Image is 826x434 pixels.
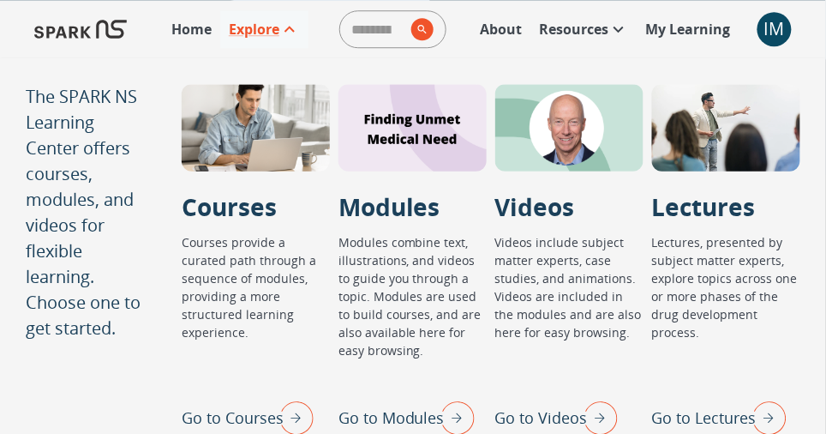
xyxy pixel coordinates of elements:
[220,10,308,48] a: Explore
[404,11,434,47] button: search
[495,233,643,395] p: Videos include subject matter experts, case studies, and animations. Videos are included in the m...
[182,233,330,395] p: Courses provide a curated path through a sequence of modules, providing a more structured learnin...
[338,407,445,430] p: Go to Modules
[652,84,800,172] div: Lectures
[637,10,740,48] a: My Learning
[539,19,608,39] p: Resources
[182,407,284,430] p: Go to Courses
[26,84,147,341] p: The SPARK NS Learning Center offers courses, modules, and videos for flexible learning. Choose on...
[652,407,757,430] p: Go to Lectures
[757,12,792,46] div: IM
[171,19,212,39] p: Home
[338,233,487,395] p: Modules combine text, illustrations, and videos to guide you through a topic. Modules are used to...
[652,189,756,225] p: Lectures
[652,233,800,395] p: Lectures, presented by subject matter experts, explore topics across one or more phases of the dr...
[471,10,530,48] a: About
[229,19,279,39] p: Explore
[495,407,588,430] p: Go to Videos
[480,19,522,39] p: About
[530,10,637,48] a: Resources
[495,84,643,172] div: Videos
[646,19,731,39] p: My Learning
[182,84,330,172] div: Courses
[338,189,440,225] p: Modules
[34,9,127,50] img: Logo of SPARK at Stanford
[495,189,575,225] p: Videos
[757,12,792,46] button: account of current user
[182,189,277,225] p: Courses
[163,10,220,48] a: Home
[338,84,487,172] div: Modules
